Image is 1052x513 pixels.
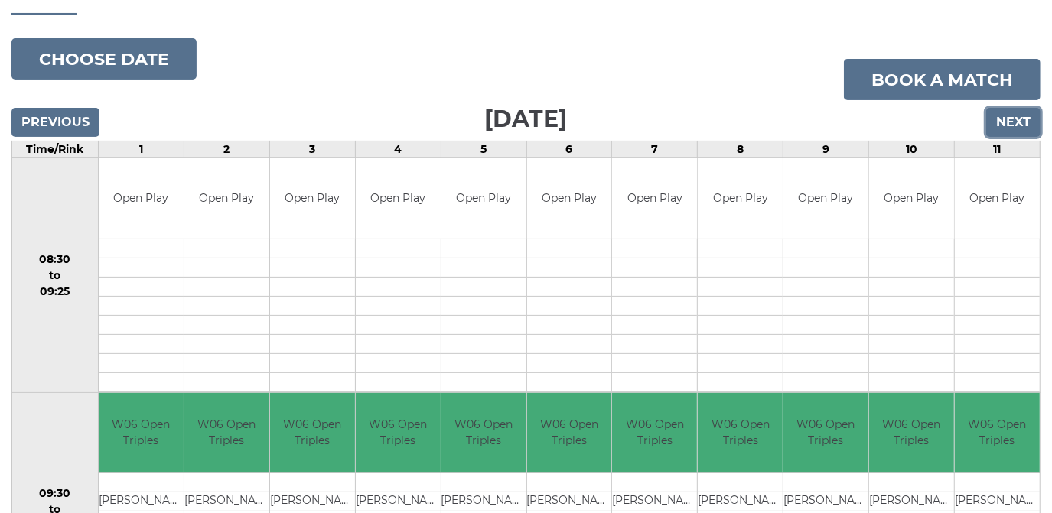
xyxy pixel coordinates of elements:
[527,492,612,511] td: [PERSON_NAME]
[441,141,526,158] td: 5
[184,492,269,511] td: [PERSON_NAME]
[99,492,184,511] td: [PERSON_NAME]
[12,158,99,393] td: 08:30 to 09:25
[869,492,954,511] td: [PERSON_NAME]
[698,393,783,473] td: W06 Open Triples
[356,393,441,473] td: W06 Open Triples
[184,141,269,158] td: 2
[869,393,954,473] td: W06 Open Triples
[955,492,1040,511] td: [PERSON_NAME]
[698,141,783,158] td: 8
[986,108,1041,137] input: Next
[355,141,441,158] td: 4
[869,158,954,239] td: Open Play
[99,393,184,473] td: W06 Open Triples
[955,393,1040,473] td: W06 Open Triples
[356,158,441,239] td: Open Play
[270,492,355,511] td: [PERSON_NAME]
[526,141,612,158] td: 6
[844,59,1041,100] a: Book a match
[11,38,197,80] button: Choose date
[527,158,612,239] td: Open Play
[184,393,269,473] td: W06 Open Triples
[783,141,869,158] td: 9
[783,158,868,239] td: Open Play
[269,141,355,158] td: 3
[270,393,355,473] td: W06 Open Triples
[441,492,526,511] td: [PERSON_NAME]
[441,393,526,473] td: W06 Open Triples
[783,492,868,511] td: [PERSON_NAME]
[612,158,697,239] td: Open Play
[955,141,1041,158] td: 11
[441,158,526,239] td: Open Play
[270,158,355,239] td: Open Play
[98,141,184,158] td: 1
[527,393,612,473] td: W06 Open Triples
[698,158,783,239] td: Open Play
[698,492,783,511] td: [PERSON_NAME]
[12,141,99,158] td: Time/Rink
[612,492,697,511] td: [PERSON_NAME]
[184,158,269,239] td: Open Play
[783,393,868,473] td: W06 Open Triples
[955,158,1040,239] td: Open Play
[356,492,441,511] td: [PERSON_NAME]
[869,141,955,158] td: 10
[612,141,698,158] td: 7
[612,393,697,473] td: W06 Open Triples
[99,158,184,239] td: Open Play
[11,108,99,137] input: Previous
